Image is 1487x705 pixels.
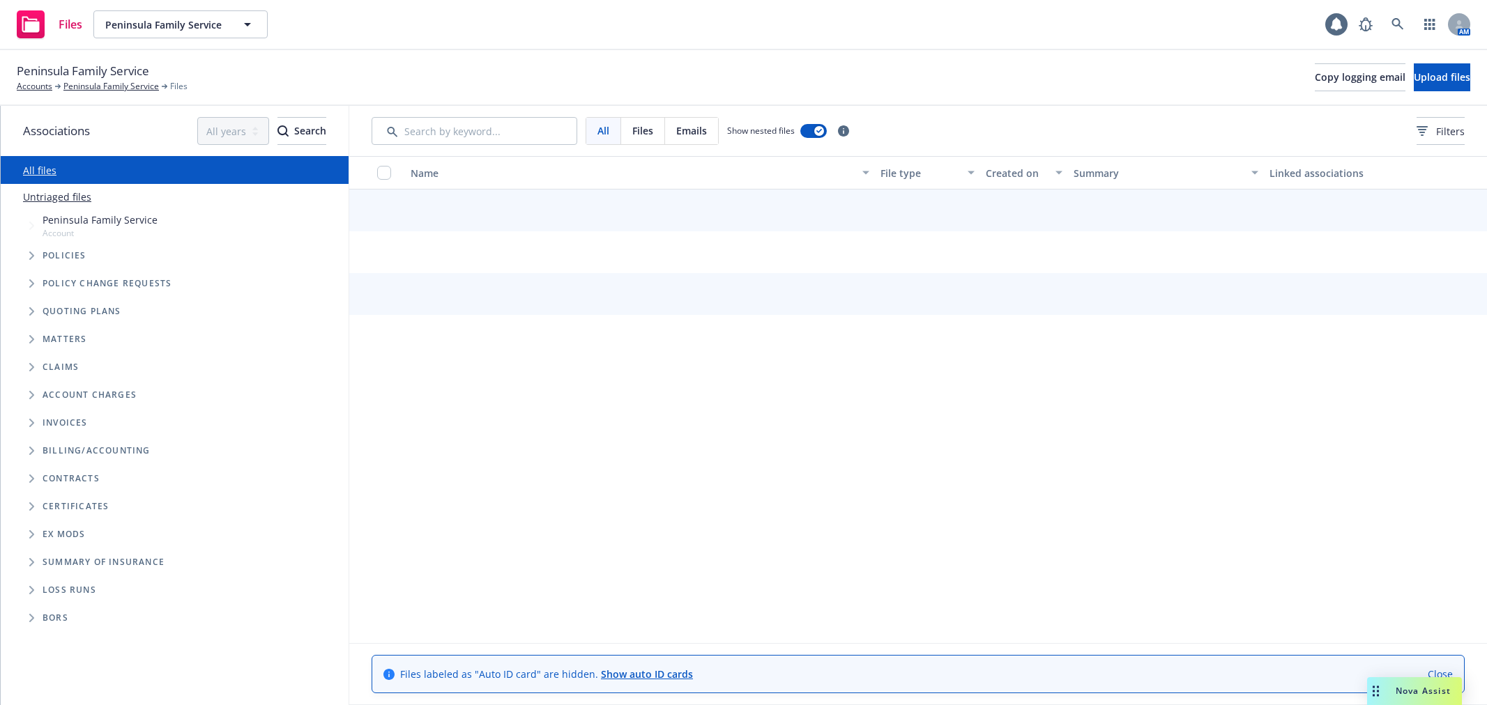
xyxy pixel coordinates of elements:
[43,307,121,316] span: Quoting plans
[43,502,109,511] span: Certificates
[1264,156,1417,189] button: Linked associations
[1,437,349,632] div: Folder Tree Example
[43,447,151,455] span: Billing/Accounting
[43,363,79,371] span: Claims
[601,667,693,681] a: Show auto ID cards
[105,17,226,32] span: Peninsula Family Service
[1428,667,1453,681] a: Close
[93,10,268,38] button: Peninsula Family Service
[43,530,85,539] span: Ex Mods
[1414,70,1470,84] span: Upload files
[1436,124,1465,139] span: Filters
[1,210,349,437] div: Tree Example
[277,125,289,137] svg: Search
[1367,677,1462,705] button: Nova Assist
[411,166,854,180] div: Name
[372,117,577,145] input: Search by keyword...
[632,123,653,138] span: Files
[405,156,875,189] button: Name
[1315,63,1405,91] button: Copy logging email
[1416,10,1444,38] a: Switch app
[1396,685,1451,697] span: Nova Assist
[1367,677,1385,705] div: Drag to move
[880,166,959,180] div: File type
[875,156,980,189] button: File type
[400,667,693,681] span: Files labeled as "Auto ID card" are hidden.
[43,586,96,594] span: Loss Runs
[43,212,158,227] span: Peninsula Family Service
[727,125,795,137] span: Show nested files
[1315,70,1405,84] span: Copy logging email
[1352,10,1380,38] a: Report a Bug
[1414,63,1470,91] button: Upload files
[17,62,149,80] span: Peninsula Family Service
[23,189,91,204] a: Untriaged files
[1269,166,1412,180] div: Linked associations
[1068,156,1264,189] button: Summary
[1074,166,1243,180] div: Summary
[17,80,52,93] a: Accounts
[43,419,88,427] span: Invoices
[63,80,159,93] a: Peninsula Family Service
[980,156,1068,189] button: Created on
[986,166,1047,180] div: Created on
[11,5,88,44] a: Files
[43,279,171,288] span: Policy change requests
[277,117,326,145] button: SearchSearch
[43,391,137,399] span: Account charges
[1417,117,1465,145] button: Filters
[59,19,82,30] span: Files
[277,118,326,144] div: Search
[1384,10,1412,38] a: Search
[1417,124,1465,139] span: Filters
[23,122,90,140] span: Associations
[170,80,188,93] span: Files
[43,474,100,483] span: Contracts
[43,251,86,260] span: Policies
[597,123,609,138] span: All
[377,166,391,180] input: Select all
[43,227,158,239] span: Account
[43,335,86,343] span: Matters
[23,164,56,177] a: All files
[43,614,68,622] span: BORs
[43,558,165,566] span: Summary of insurance
[676,123,707,138] span: Emails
